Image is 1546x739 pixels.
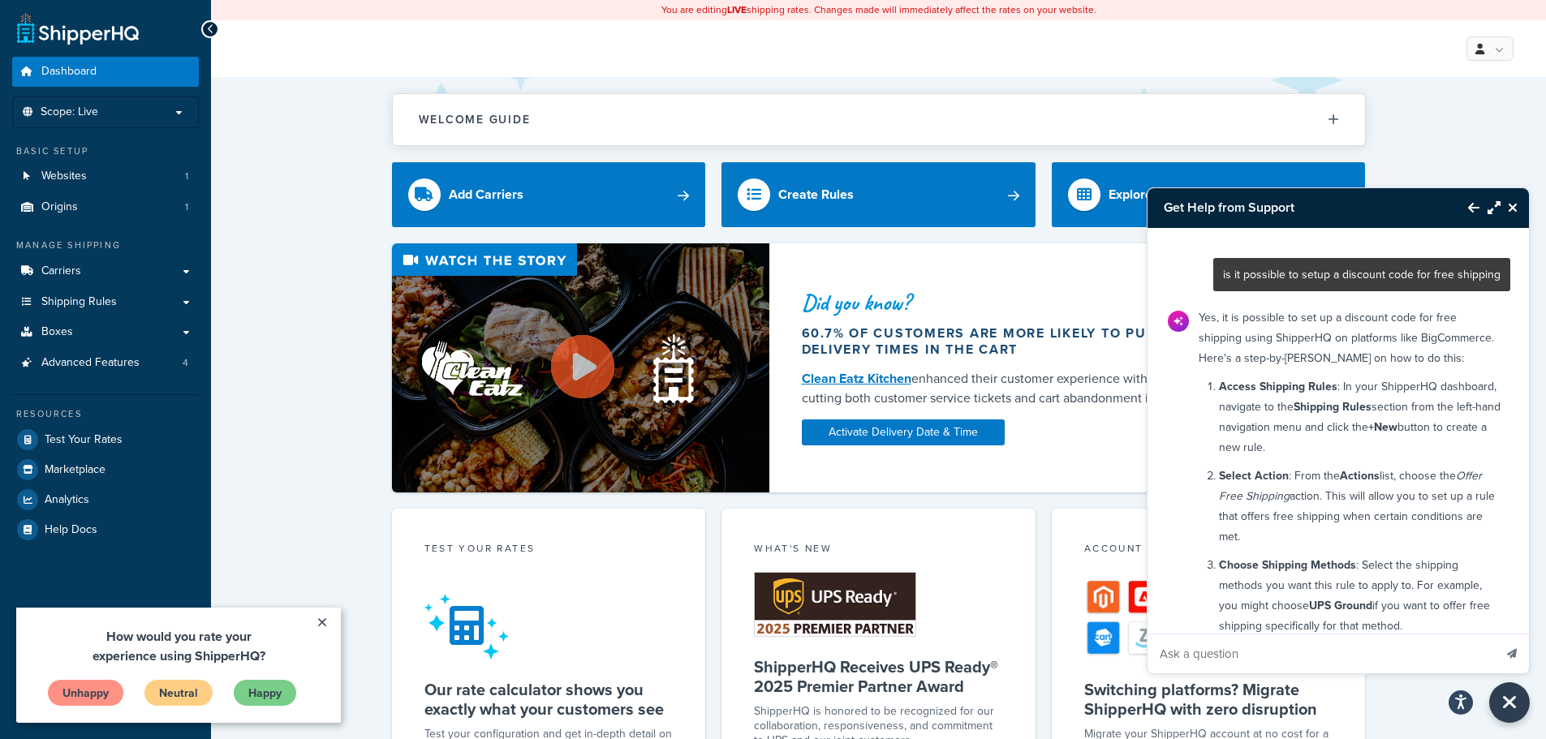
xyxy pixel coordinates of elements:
div: enhanced their customer experience with Delivery Date and Time — cutting both customer service ti... [802,369,1315,408]
span: Marketplace [45,463,106,477]
span: 1 [185,200,188,214]
a: Marketplace [12,455,199,484]
div: What's New [754,541,1003,560]
p: is it possible to setup a discount code for free shipping [1223,264,1501,285]
a: Explore Features [1052,162,1366,227]
li: Websites [12,161,199,191]
button: Maximize Resource Center [1479,189,1501,226]
h5: Switching platforms? Migrate ShipperHQ with zero disruption [1084,680,1333,719]
a: Create Rules [721,162,1036,227]
div: Manage Shipping [12,238,199,252]
p: : From the list, choose the action. This will allow you to set up a rule that offers free shippin... [1219,466,1501,547]
span: Advanced Features [41,356,140,370]
span: Test Your Rates [45,433,123,447]
span: Help Docs [45,523,97,537]
strong: Select Action [1219,467,1289,484]
a: Boxes [12,317,199,347]
a: Shipping Rules [12,287,199,317]
span: Shipping Rules [41,295,117,309]
button: Back to Resource Center [1452,189,1479,226]
span: Origins [41,200,78,214]
p: : In your ShipperHQ dashboard, navigate to the section from the left-hand navigation menu and cli... [1219,376,1501,458]
div: Resources [12,407,199,421]
div: Did you know? [802,291,1315,314]
span: How would you rate your experience using ShipperHQ? [76,19,249,58]
strong: Choose Shipping Methods [1219,556,1356,574]
a: Carriers [12,256,199,286]
div: Create Rules [778,183,854,206]
strong: UPS Ground [1309,597,1372,614]
p: : Select the shipping methods you want this rule to apply to. For example, you might choose if yo... [1219,555,1501,636]
span: Scope: Live [41,105,98,119]
h2: Welcome Guide [419,114,531,126]
span: Websites [41,170,87,183]
div: Add Carriers [449,183,523,206]
button: Close Resource Center [1489,682,1530,723]
a: Dashboard [12,57,199,87]
strong: +New [1368,419,1397,436]
a: Clean Eatz Kitchen [802,369,911,388]
strong: Access Shipping Rules [1219,378,1337,395]
b: LIVE [727,2,747,17]
li: Origins [12,192,199,222]
p: Yes, it is possible to set up a discount code for free shipping using ShipperHQ on platforms like... [1199,307,1501,368]
a: Test Your Rates [12,425,199,454]
em: Offer Free Shipping [1219,467,1482,505]
input: Ask a question [1148,634,1493,673]
h3: Get Help from Support [1148,188,1452,227]
img: Video thumbnail [392,243,769,492]
img: Bot Avatar [1168,311,1189,332]
a: Add Carriers [392,162,706,227]
button: Welcome Guide [393,94,1365,145]
button: Send message [1495,634,1529,673]
a: Advanced Features4 [12,348,199,378]
a: Happy [217,71,281,99]
li: Advanced Features [12,348,199,378]
span: Carriers [41,264,81,278]
div: Basic Setup [12,144,199,158]
strong: Actions [1340,467,1380,484]
span: Boxes [41,325,73,339]
button: Close Resource Center [1501,198,1529,217]
strong: Shipping Rules [1294,398,1372,415]
a: Help Docs [12,515,199,544]
span: 1 [185,170,188,183]
a: Origins1 [12,192,199,222]
div: Account Migration [1084,541,1333,560]
h5: ShipperHQ Receives UPS Ready® 2025 Premier Partner Award [754,657,1003,696]
div: Explore Features [1109,183,1208,206]
a: Activate Delivery Date & Time [802,419,1005,445]
a: Unhappy [31,71,108,99]
div: Test your rates [424,541,674,560]
a: Neutral [127,71,197,99]
div: 60.7% of customers are more likely to purchase if they see delivery times in the cart [802,325,1315,358]
span: 4 [183,356,188,370]
span: Dashboard [41,65,97,79]
h5: Our rate calculator shows you exactly what your customers see [424,680,674,719]
span: Analytics [45,493,89,507]
a: Websites1 [12,161,199,191]
a: Analytics [12,485,199,514]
